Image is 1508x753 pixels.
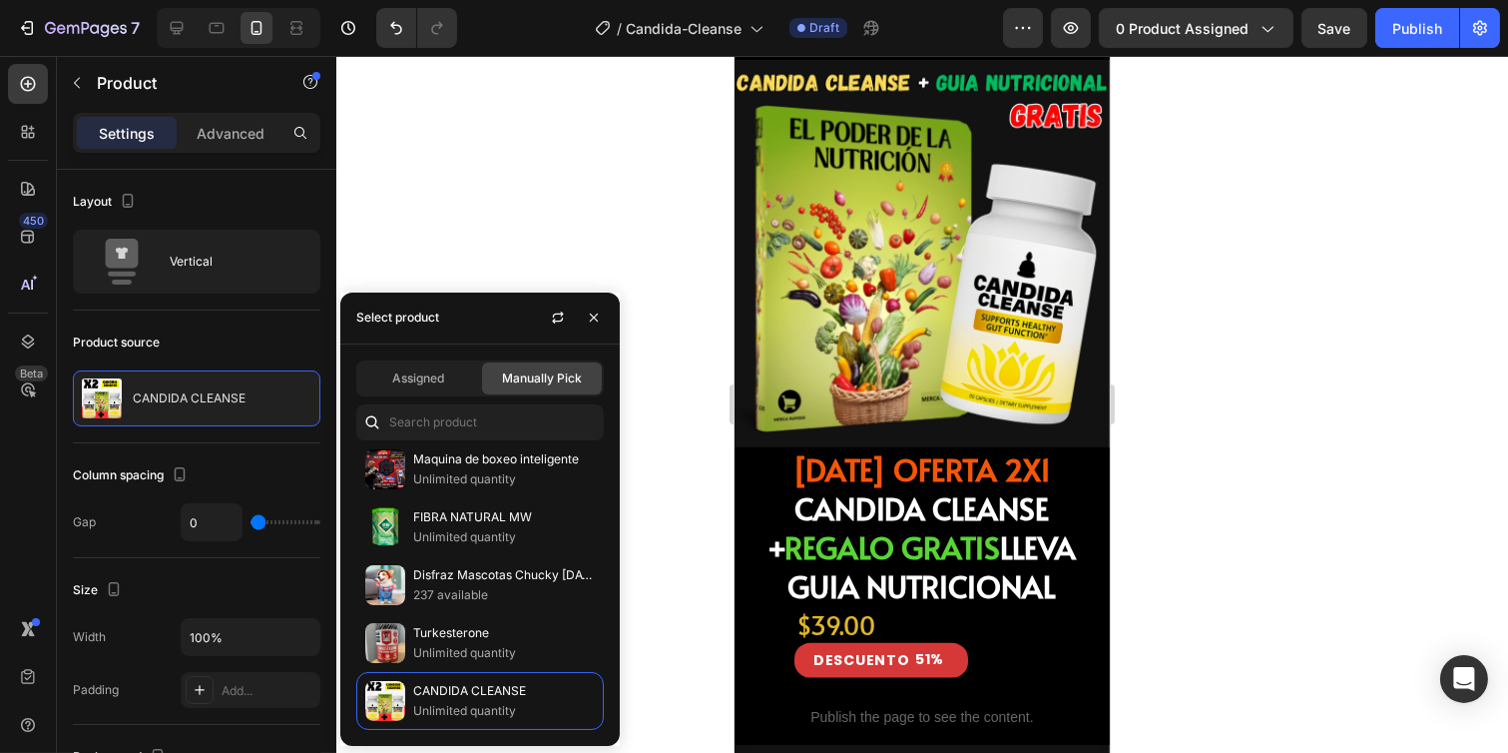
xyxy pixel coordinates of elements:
div: Gap [73,513,96,531]
div: Size [73,577,126,604]
p: 237 available [413,585,595,605]
img: product feature img [82,378,122,418]
div: Column spacing [73,462,192,489]
div: Beta [15,366,48,381]
div: Add... [222,682,315,700]
span: / [617,18,622,39]
div: Select product [356,309,439,327]
div: Padding [73,681,119,699]
button: Save [1301,8,1367,48]
p: Settings [99,123,155,144]
span: Manually Pick [502,370,582,387]
div: Product source [73,334,160,352]
div: Layout [73,189,140,216]
div: 450 [19,213,48,229]
span: 0 product assigned [1116,18,1249,39]
p: Unlimited quantity [413,527,595,547]
p: Unlimited quantity [413,469,595,489]
p: Product [97,71,266,95]
span: Draft [809,19,839,37]
img: collections [365,681,405,721]
p: 7 [131,16,140,40]
div: Width [73,628,106,646]
span: Save [1318,20,1351,37]
p: FIBRA NATURAL MW [413,507,595,527]
img: collections [365,507,405,547]
button: Publish [1375,8,1459,48]
input: Auto [182,619,319,655]
img: collections [365,449,405,489]
p: Maquina de boxeo inteligente [413,449,595,469]
div: Open Intercom Messenger [1440,655,1488,703]
span: Assigned [392,370,444,387]
p: CANDIDA CLEANSE [413,681,595,701]
span: Candida-Cleanse [626,18,742,39]
img: collections [365,623,405,663]
button: 7 [8,8,149,48]
p: Disfraz Mascotas Chucky [DATE] C2002 [413,565,595,585]
iframe: Design area [735,56,1110,753]
img: collections [365,565,405,605]
button: 0 product assigned [1099,8,1293,48]
input: Auto [182,504,242,540]
p: CANDIDA CLEANSE [133,391,246,405]
p: Advanced [197,123,264,144]
div: Vertical [170,239,291,285]
p: Turkesterone [413,623,595,643]
div: Publish [1392,18,1442,39]
p: Unlimited quantity [413,643,595,663]
input: Search in Settings & Advanced [356,404,604,440]
div: Undo/Redo [376,8,457,48]
p: Unlimited quantity [413,701,595,721]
